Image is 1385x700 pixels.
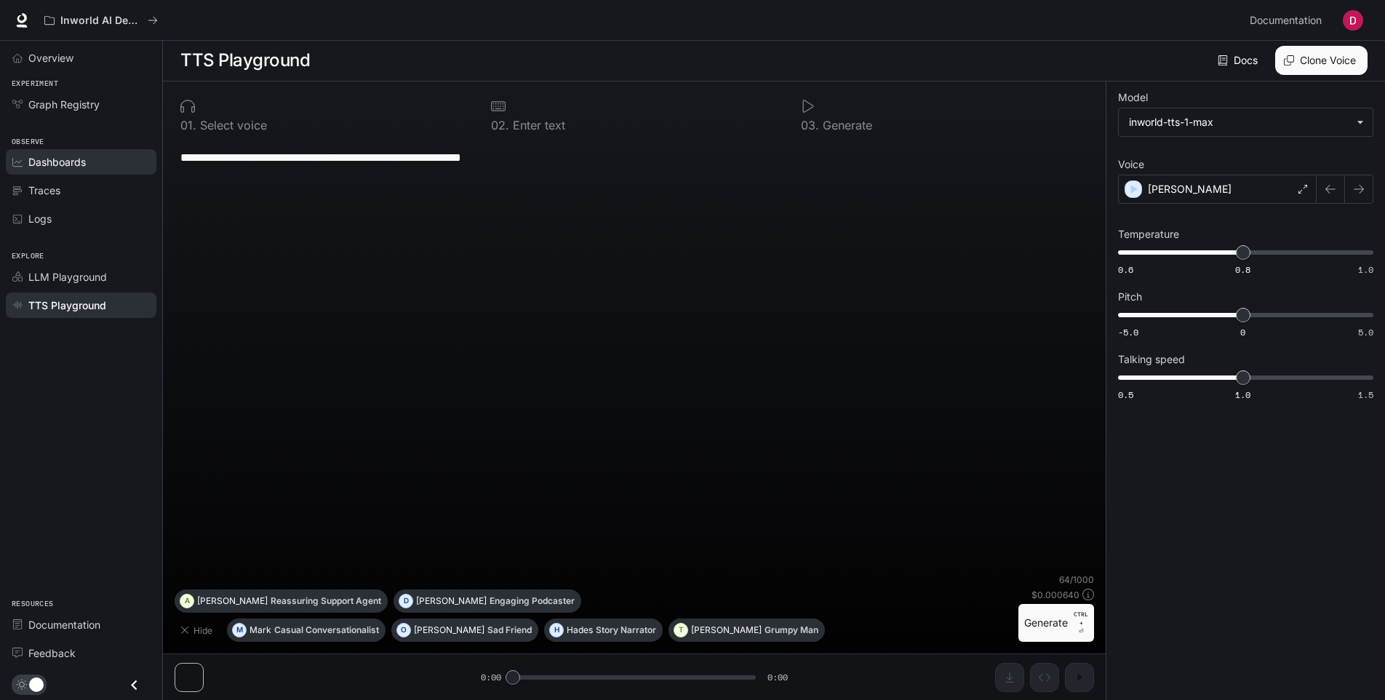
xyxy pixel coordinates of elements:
[6,264,156,290] a: LLM Playground
[691,626,762,635] p: [PERSON_NAME]
[38,6,164,35] button: All workspaces
[567,626,593,635] p: Hades
[1129,115,1349,130] div: inworld-tts-1-max
[1215,46,1264,75] a: Docs
[197,597,268,605] p: [PERSON_NAME]
[801,119,819,131] p: 0 3 .
[6,293,156,318] a: TTS Playground
[668,619,825,642] button: T[PERSON_NAME]Grumpy Man
[6,206,156,231] a: Logs
[1244,6,1333,35] a: Documentation
[414,626,484,635] p: [PERSON_NAME]
[28,183,60,198] span: Traces
[250,626,271,635] p: Mark
[180,589,193,613] div: A
[416,597,487,605] p: [PERSON_NAME]
[6,45,156,71] a: Overview
[1118,229,1179,239] p: Temperature
[1074,610,1088,636] p: ⏎
[1018,604,1094,642] button: GenerateCTRL +⏎
[28,50,73,65] span: Overview
[490,597,575,605] p: Engaging Podcaster
[1074,610,1088,627] p: CTRL +
[1338,6,1368,35] button: User avatar
[550,619,563,642] div: H
[1118,92,1148,103] p: Model
[1235,389,1250,401] span: 1.0
[227,619,386,642] button: MMarkCasual Conversationalist
[180,119,196,131] p: 0 1 .
[196,119,267,131] p: Select voice
[596,626,656,635] p: Story Narrator
[1148,182,1232,196] p: [PERSON_NAME]
[1119,108,1373,136] div: inworld-tts-1-max
[271,597,381,605] p: Reassuring Support Agent
[60,15,142,27] p: Inworld AI Demos
[233,619,246,642] div: M
[1059,573,1094,586] p: 64 / 1000
[1118,263,1133,276] span: 0.6
[674,619,687,642] div: T
[1118,159,1144,170] p: Voice
[6,178,156,203] a: Traces
[1250,12,1322,30] span: Documentation
[1343,10,1363,31] img: User avatar
[6,612,156,637] a: Documentation
[1275,46,1368,75] button: Clone Voice
[491,119,509,131] p: 0 2 .
[1235,263,1250,276] span: 0.8
[394,589,581,613] button: D[PERSON_NAME]Engaging Podcaster
[28,97,100,112] span: Graph Registry
[391,619,538,642] button: O[PERSON_NAME]Sad Friend
[1358,263,1373,276] span: 1.0
[28,617,100,632] span: Documentation
[180,46,310,75] h1: TTS Playground
[28,154,86,170] span: Dashboards
[1118,354,1185,365] p: Talking speed
[6,640,156,666] a: Feedback
[1240,326,1245,338] span: 0
[544,619,663,642] button: HHadesStory Narrator
[6,149,156,175] a: Dashboards
[765,626,818,635] p: Grumpy Man
[487,626,532,635] p: Sad Friend
[1118,326,1138,338] span: -5.0
[118,670,151,700] button: Close drawer
[399,589,412,613] div: D
[28,269,107,285] span: LLM Playground
[1358,326,1373,338] span: 5.0
[1358,389,1373,401] span: 1.5
[28,645,76,661] span: Feedback
[28,211,52,226] span: Logs
[819,119,872,131] p: Generate
[397,619,410,642] div: O
[1118,389,1133,401] span: 0.5
[1118,292,1142,302] p: Pitch
[28,298,106,313] span: TTS Playground
[175,619,221,642] button: Hide
[274,626,379,635] p: Casual Conversationalist
[1031,589,1079,601] p: $ 0.000640
[29,676,44,692] span: Dark mode toggle
[175,589,388,613] button: A[PERSON_NAME]Reassuring Support Agent
[509,119,565,131] p: Enter text
[6,92,156,117] a: Graph Registry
